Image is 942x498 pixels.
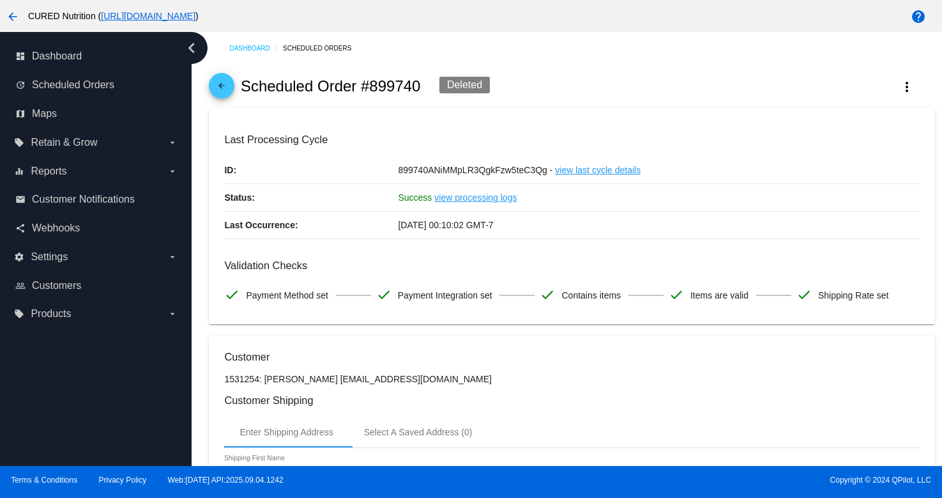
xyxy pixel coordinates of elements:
span: Payment Integration set [398,282,492,309]
a: view last cycle details [555,157,641,183]
i: update [15,80,26,90]
mat-icon: check [224,287,239,302]
span: Success [398,192,432,203]
a: Terms & Conditions [11,476,77,485]
span: Settings [31,251,68,263]
h3: Customer Shipping [224,394,919,407]
h2: Scheduled Order #899740 [241,77,421,95]
a: map Maps [15,104,178,124]
span: Maps [32,108,57,120]
span: Customer Notifications [32,194,135,205]
a: people_outline Customers [15,276,178,296]
span: [DATE] 00:10:02 GMT-7 [398,220,493,230]
a: dashboard Dashboard [15,46,178,66]
p: Status: [224,184,398,211]
i: equalizer [14,166,24,176]
div: Deleted [439,77,490,93]
mat-icon: arrow_back [214,81,229,97]
span: Copyright © 2024 QPilot, LLC [482,476,931,485]
span: Customers [32,280,81,292]
h3: Customer [224,351,919,363]
i: dashboard [15,51,26,61]
i: map [15,109,26,119]
p: Last Occurrence: [224,212,398,238]
i: chevron_left [181,38,202,58]
i: arrow_drop_down [167,137,178,148]
span: Webhooks [32,222,80,234]
div: Select A Saved Address (0) [364,427,473,437]
a: Scheduled Orders [283,38,363,58]
span: Reports [31,166,66,177]
i: arrow_drop_down [167,309,178,319]
i: arrow_drop_down [167,166,178,176]
i: people_outline [15,281,26,291]
mat-icon: arrow_back [5,9,20,24]
span: Retain & Grow [31,137,97,148]
span: Shipping Rate set [818,282,889,309]
i: arrow_drop_down [167,252,178,262]
h3: Last Processing Cycle [224,134,919,146]
a: Web:[DATE] API:2025.09.04.1242 [168,476,284,485]
span: 899740ANiMMpLR3QgkFzw5teC3Qg - [398,165,552,175]
a: update Scheduled Orders [15,75,178,95]
mat-icon: check [669,287,684,302]
i: local_offer [14,137,24,148]
i: share [15,223,26,233]
span: Dashboard [32,51,82,62]
mat-icon: check [376,287,391,302]
i: local_offer [14,309,24,319]
i: settings [14,252,24,262]
span: Scheduled Orders [32,79,114,91]
input: Shipping First Name [224,466,339,476]
span: Payment Method set [246,282,328,309]
i: email [15,194,26,205]
a: share Webhooks [15,218,178,238]
a: email Customer Notifications [15,189,178,210]
mat-icon: help [911,9,926,24]
p: 1531254: [PERSON_NAME] [EMAIL_ADDRESS][DOMAIN_NAME] [224,374,919,384]
span: Contains items [561,282,621,309]
mat-icon: check [540,287,555,302]
a: Privacy Policy [99,476,147,485]
a: view processing logs [434,184,517,211]
a: Dashboard [229,38,283,58]
span: Products [31,308,71,320]
p: ID: [224,157,398,183]
mat-icon: more_vert [899,79,915,95]
h3: Validation Checks [224,260,919,272]
span: Items are valid [690,282,748,309]
mat-icon: check [796,287,812,302]
span: CURED Nutrition ( ) [28,11,199,21]
a: [URL][DOMAIN_NAME] [101,11,195,21]
div: Enter Shipping Address [239,427,333,437]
